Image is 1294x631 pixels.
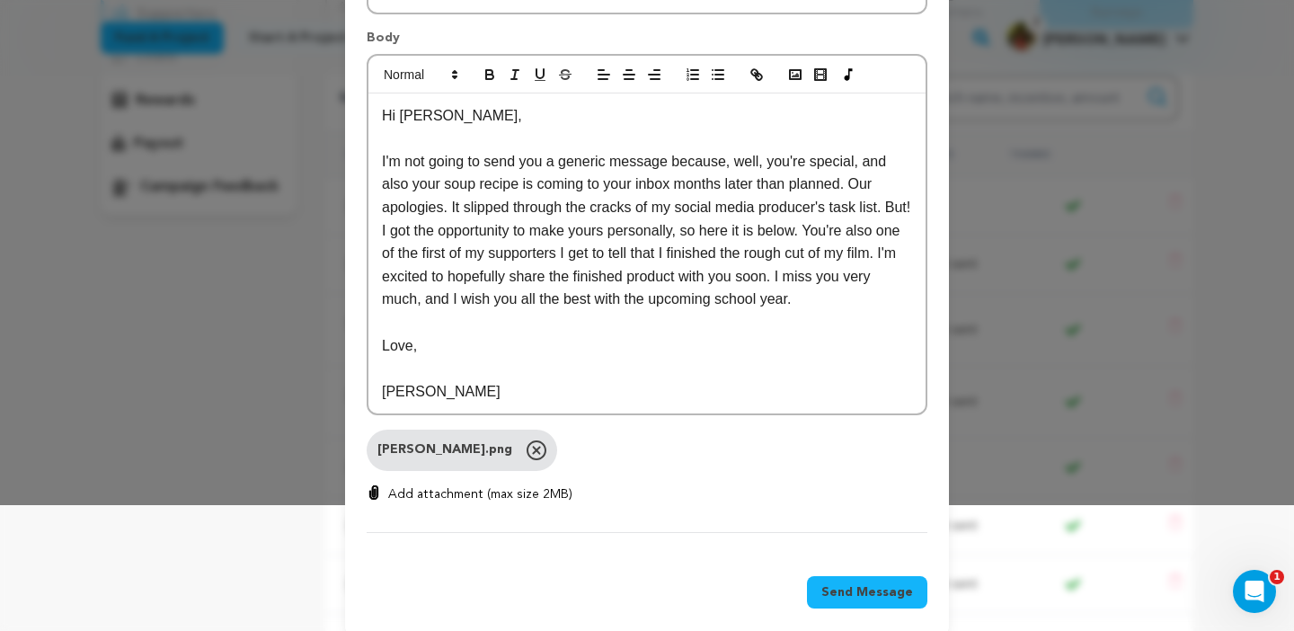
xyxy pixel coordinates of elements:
[807,576,927,609] button: Send Message
[382,380,912,404] p: [PERSON_NAME]
[1270,570,1284,584] span: 1
[382,334,912,358] p: Love,
[377,440,527,460] span: [PERSON_NAME].png
[1233,570,1276,613] iframe: Intercom live chat
[821,583,913,601] span: Send Message
[382,150,912,311] p: I'm not going to send you a generic message because, well, you're special, and also your soup rec...
[382,104,912,128] p: Hi [PERSON_NAME],
[388,485,572,503] p: Add attachment (max size 2MB)
[367,29,927,54] p: Body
